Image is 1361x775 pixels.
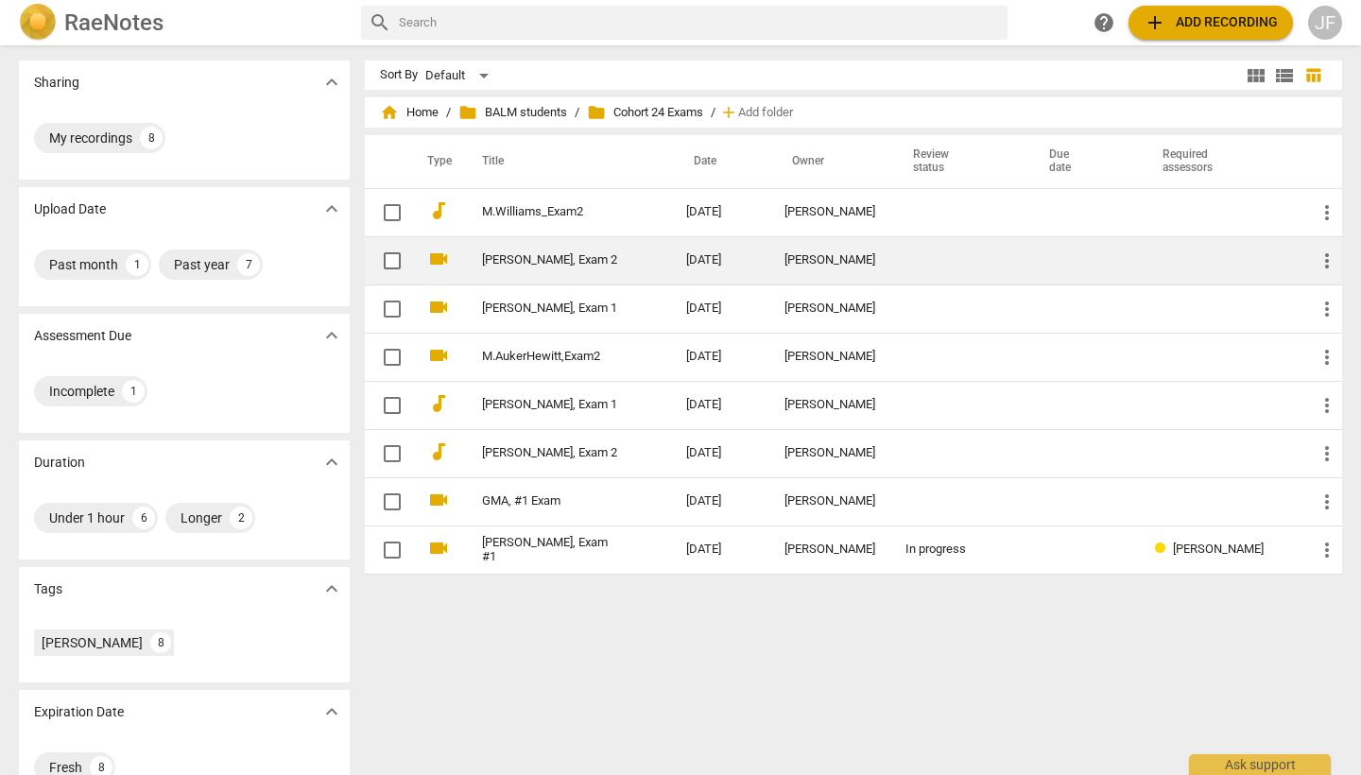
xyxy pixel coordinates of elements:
span: expand_more [320,198,343,220]
span: expand_more [320,451,343,474]
div: [PERSON_NAME] [784,301,875,316]
span: more_vert [1316,298,1338,320]
th: Required assessors [1140,135,1301,188]
span: more_vert [1316,394,1338,417]
div: Ask support [1189,754,1331,775]
th: Owner [769,135,890,188]
th: Type [412,135,459,188]
span: expand_more [320,324,343,347]
span: more_vert [1316,442,1338,465]
div: Default [425,60,495,91]
div: Incomplete [49,382,114,401]
div: 1 [122,380,145,403]
div: In progress [905,542,1011,557]
p: Sharing [34,73,79,93]
div: [PERSON_NAME] [784,542,875,557]
th: Title [459,135,671,188]
a: Help [1087,6,1121,40]
div: Under 1 hour [49,508,125,527]
a: GMA, #1 Exam [482,494,618,508]
span: / [711,106,715,120]
td: [DATE] [671,525,769,574]
span: expand_more [320,71,343,94]
a: [PERSON_NAME], Exam 1 [482,301,618,316]
div: My recordings [49,129,132,147]
div: 2 [230,507,252,529]
div: 6 [132,507,155,529]
a: [PERSON_NAME], Exam 2 [482,446,618,460]
td: [DATE] [671,429,769,477]
div: [PERSON_NAME] [784,398,875,412]
span: expand_more [320,700,343,723]
div: 8 [140,127,163,149]
td: [DATE] [671,333,769,381]
div: Past year [174,255,230,274]
div: Sort By [380,68,418,82]
td: [DATE] [671,236,769,284]
button: Tile view [1242,61,1270,90]
div: [PERSON_NAME] [784,446,875,460]
span: videocam [427,248,450,270]
a: [PERSON_NAME], Exam 1 [482,398,618,412]
span: BALM students [458,103,567,122]
span: expand_more [320,577,343,600]
span: more_vert [1316,201,1338,224]
div: [PERSON_NAME] [784,205,875,219]
span: more_vert [1316,539,1338,561]
p: Tags [34,579,62,599]
span: / [446,106,451,120]
h2: RaeNotes [64,9,164,36]
span: view_module [1245,64,1267,87]
button: List view [1270,61,1299,90]
img: Logo [19,4,57,42]
a: LogoRaeNotes [19,4,346,42]
th: Review status [890,135,1026,188]
a: [PERSON_NAME], Exam #1 [482,536,618,564]
span: Add folder [738,106,793,120]
td: [DATE] [671,188,769,236]
th: Date [671,135,769,188]
a: M.AukerHewitt,Exam2 [482,350,618,364]
div: Longer [181,508,222,527]
div: [PERSON_NAME] [784,350,875,364]
span: videocam [427,296,450,319]
span: Review status: in progress [1155,542,1173,556]
span: more_vert [1316,346,1338,369]
span: more_vert [1316,250,1338,272]
button: JF [1308,6,1342,40]
span: videocam [427,537,450,560]
span: view_list [1273,64,1296,87]
button: Show more [318,448,346,476]
th: Due date [1026,135,1140,188]
input: Search [399,8,1000,38]
span: home [380,103,399,122]
button: Upload [1128,6,1293,40]
div: [PERSON_NAME] [42,633,143,652]
span: / [575,106,579,120]
span: Home [380,103,439,122]
p: Upload Date [34,199,106,219]
td: [DATE] [671,381,769,429]
span: Cohort 24 Exams [587,103,703,122]
span: more_vert [1316,491,1338,513]
td: [DATE] [671,477,769,525]
td: [DATE] [671,284,769,333]
span: help [1093,11,1115,34]
p: Duration [34,453,85,473]
div: [PERSON_NAME] [784,253,875,267]
span: search [369,11,391,34]
a: [PERSON_NAME], Exam 2 [482,253,618,267]
p: Expiration Date [34,702,124,722]
span: audiotrack [427,392,450,415]
span: [PERSON_NAME] [1173,542,1264,556]
div: 8 [150,632,171,653]
span: Add recording [1144,11,1278,34]
div: Past month [49,255,118,274]
span: audiotrack [427,440,450,463]
button: Show more [318,195,346,223]
span: folder [458,103,477,122]
span: table_chart [1304,66,1322,84]
span: audiotrack [427,199,450,222]
div: 7 [237,253,260,276]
